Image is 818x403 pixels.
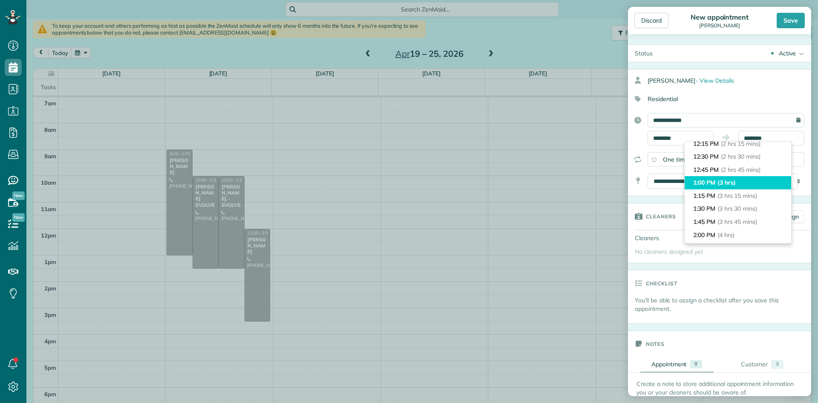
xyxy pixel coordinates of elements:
h3: Notes [646,331,665,357]
li: 12:45 PM [685,163,791,177]
h3: Checklist [646,270,677,296]
div: Appointment [651,360,687,368]
span: (3 hrs 15 mins) [717,192,757,200]
div: Customer [741,360,768,369]
li: 2:00 PM [685,229,791,242]
li: 1:30 PM [685,202,791,215]
div: 3 [771,360,783,369]
li: 1:15 PM [685,189,791,203]
p: You’ll be able to assign a checklist after you save this appointment. [635,296,811,313]
span: (3 hrs) [717,179,736,186]
li: 2:15 PM [685,241,791,255]
div: Status [628,45,660,62]
div: Save [777,13,805,28]
div: New appointment [688,13,751,21]
p: Create a note to store additional appointment information you or your cleaners should be aware of. [637,380,803,397]
span: No cleaners assigned yet [635,248,703,255]
span: (4 hrs) [717,231,734,239]
div: Cleaners [628,230,688,246]
span: (2 hrs 30 mins) [721,153,760,160]
div: 0 [690,360,702,368]
li: 12:15 PM [685,137,791,151]
span: (2 hrs 45 mins) [721,166,760,174]
li: 12:30 PM [685,150,791,163]
div: Residential [628,92,804,106]
span: (3 hrs 30 mins) [717,205,757,212]
span: View Details [700,77,734,84]
span: One time [663,156,688,163]
span: (3 hrs 45 mins) [717,218,757,226]
span: · [696,77,697,84]
input: One time [652,157,656,162]
div: Discard [634,13,668,28]
li: 1:00 PM [685,176,791,189]
div: Active [779,49,796,58]
span: New [12,213,25,222]
span: New [12,191,25,200]
div: [PERSON_NAME] [688,23,751,29]
li: 1:45 PM [685,215,791,229]
span: (2 hrs 15 mins) [721,140,760,148]
div: [PERSON_NAME] [648,73,811,88]
h3: Cleaners [646,203,676,229]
